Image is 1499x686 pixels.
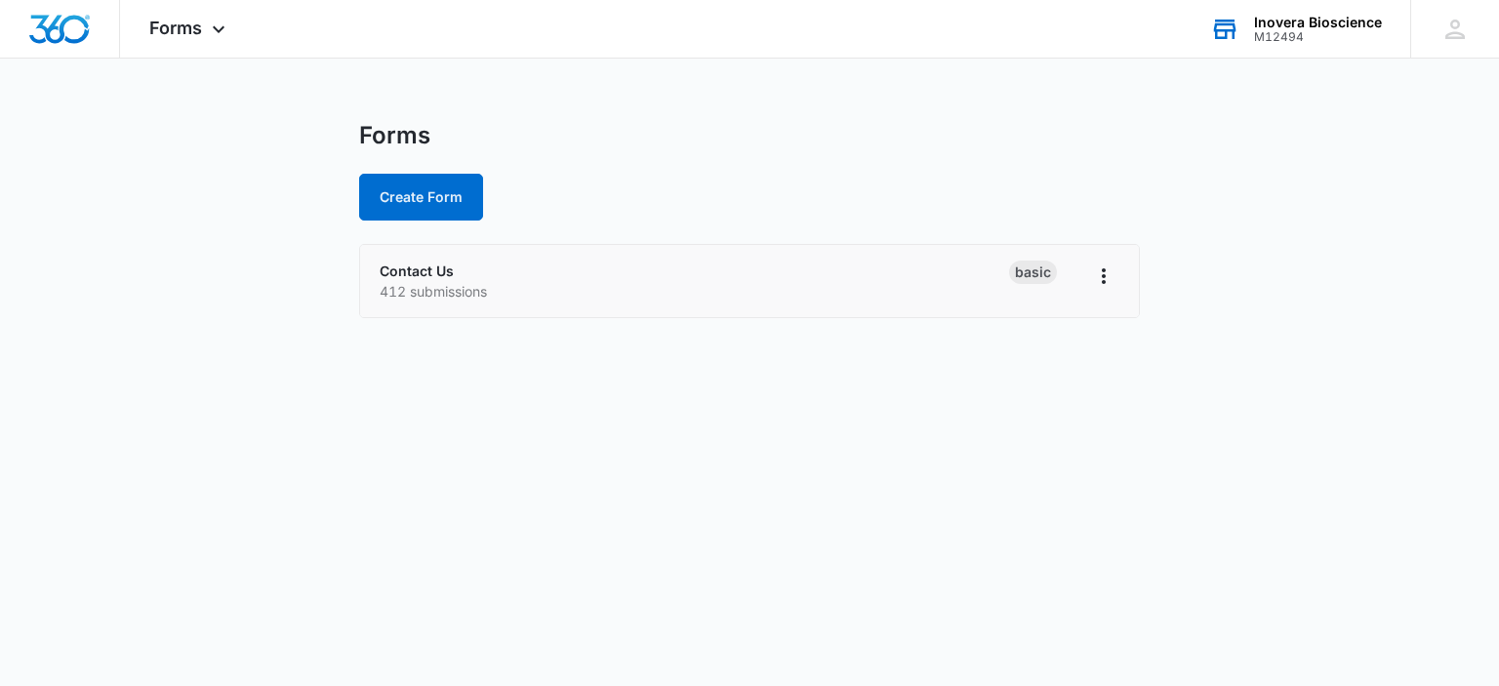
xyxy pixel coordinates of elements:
a: Contact Us [380,262,454,279]
button: Overflow Menu [1088,261,1119,292]
p: 412 submissions [380,281,1009,302]
div: Basic [1009,261,1057,284]
div: account name [1254,15,1382,30]
h1: Forms [359,121,430,150]
div: account id [1254,30,1382,44]
button: Create Form [359,174,483,221]
span: Forms [149,18,202,38]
